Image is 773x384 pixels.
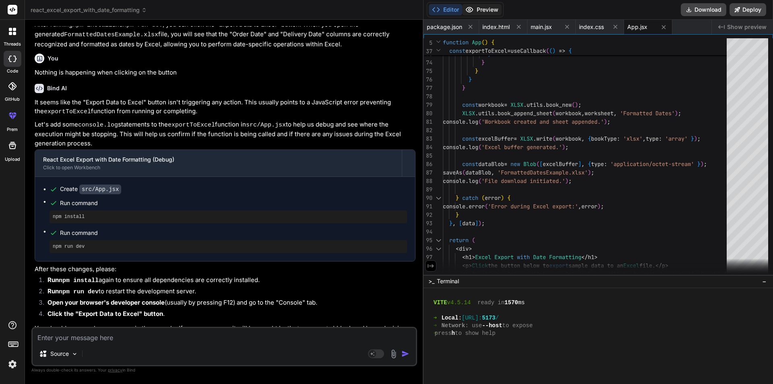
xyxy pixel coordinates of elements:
div: Click to collapse the range. [433,194,444,202]
code: npm run dev [59,289,99,295]
span: v4.5.14 [447,299,471,307]
span: ( [546,47,549,54]
span: main.jsx [531,23,552,31]
span: Run command [60,199,407,207]
p: After these changes, please: [35,265,415,274]
span: Run command [60,229,407,237]
li: again to ensure all dependencies are correctly installed. [41,276,415,287]
label: threads [4,41,21,48]
button: React Excel Export with Date Formatting (Debug)Click to open Workbench [35,150,402,176]
span: ➜ [434,330,435,337]
label: prem [7,126,18,133]
span: , [581,160,585,168]
span: const [462,101,478,108]
span: worksheet [585,110,614,117]
span: catch [462,194,478,201]
div: 84 [424,143,432,152]
span: index.html [482,23,510,31]
div: 82 [424,126,432,135]
span: book_new [546,101,572,108]
label: code [7,68,18,75]
span: App [472,39,482,46]
span: log [469,118,478,125]
span: ( [572,101,575,108]
div: Click to open Workbench [43,164,394,171]
span: ] [578,160,581,168]
strong: Run [48,287,99,295]
span: 'FormattedDatesExample.xlsx' [498,169,588,176]
div: 78 [424,92,432,101]
code: npm run dev [123,22,163,29]
span: to show help [455,330,496,337]
span: = [504,101,507,108]
span: Local [441,314,458,322]
strong: Click the "Export Data to Excel" button [48,310,163,318]
strong: Run [48,276,99,284]
span: = [504,160,507,168]
div: 89 [424,185,432,194]
img: settings [6,357,19,371]
span: ( [552,135,556,142]
span: ; [697,135,701,142]
span: return [449,237,469,244]
span: ( [478,177,482,185]
span: } [456,211,459,218]
span: ) [694,135,697,142]
p: Always double-check its answers. Your in Bind [31,366,417,374]
pre: npm install [53,214,404,220]
span: ( [482,39,485,46]
span: } [456,194,459,201]
img: icon [401,350,409,358]
button: − [761,275,768,288]
span: { [507,194,511,201]
span: ) [597,203,601,210]
span: , [578,203,581,210]
span: ) [675,110,678,117]
span: . [465,177,469,185]
span: utils [478,110,494,117]
span: } [462,84,465,91]
div: 77 [424,84,432,92]
button: Editor [429,4,462,15]
span: ) [588,169,591,176]
div: 83 [424,135,432,143]
span: ; [678,110,681,117]
code: src/App.jsx [246,122,286,129]
span: ) [604,118,607,125]
div: 88 [424,177,432,185]
p: You should now see log messages in the console. If an error occurs, it will be caught by the bloc... [35,324,415,343]
span: { [588,135,591,142]
span: saveAs [443,169,462,176]
div: 79 [424,101,432,109]
span: Blob [523,160,536,168]
div: 87 [424,168,432,177]
div: 76 [424,75,432,84]
span: ms [518,299,525,307]
span: / [496,314,499,322]
span: Excel [475,253,491,261]
code: npm install [72,22,112,29]
span: < [462,253,465,261]
div: Click to collapse the range. [433,245,444,253]
span: 'Workbook created and sheet appended.' [482,118,604,125]
span: ( [485,203,488,210]
span: , [491,169,494,176]
span: ( [552,110,556,117]
span: } [697,160,701,168]
span: const [462,135,478,142]
div: 94 [424,228,432,236]
code: npm install [59,277,99,284]
span: XLSX [462,110,475,117]
p: It seems like the "Export Data to Excel" button isn't triggering any action. This usually points ... [35,98,415,117]
span: Terminal [437,277,459,285]
span: h1 [588,253,594,261]
div: 91 [424,202,432,211]
span: } [482,59,485,66]
h6: You [48,54,58,62]
span: ( [482,194,485,201]
span: [URL]: [462,314,482,322]
span: log [469,143,478,151]
span: type [646,135,659,142]
span: new [511,160,520,168]
span: ; [704,160,707,168]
